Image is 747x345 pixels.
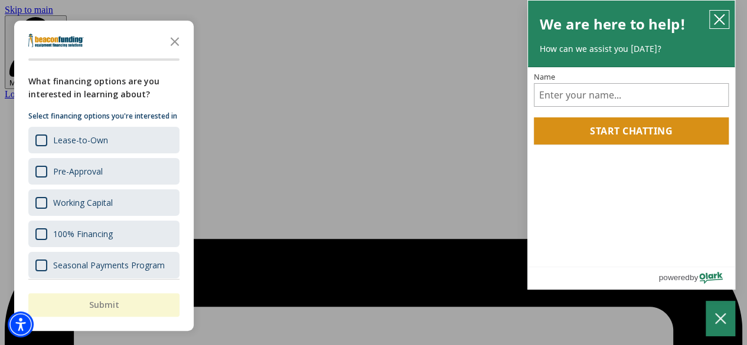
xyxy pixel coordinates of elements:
[534,117,729,144] button: Start chatting
[53,166,103,177] div: Pre-Approval
[28,127,180,153] div: Lease-to-Own
[163,29,187,52] button: Close the survey
[534,73,729,81] label: Name
[28,34,84,48] img: Company logo
[53,228,113,239] div: 100% Financing
[534,83,729,107] input: Name
[8,311,34,337] div: Accessibility Menu
[53,197,113,208] div: Working Capital
[706,301,735,336] button: Close Chatbox
[53,259,165,271] div: Seasonal Payments Program
[28,158,180,185] div: Pre-Approval
[540,12,686,36] h2: We are here to help!
[14,21,194,331] div: Survey
[690,270,698,285] span: by
[28,252,180,278] div: Seasonal Payments Program
[658,270,689,285] span: powered
[28,221,180,247] div: 100% Financing
[710,11,729,28] button: close chatbox
[28,189,180,216] div: Working Capital
[540,43,723,55] p: How can we assist you [DATE]?
[53,134,108,146] div: Lease-to-Own
[28,110,180,122] p: Select financing options you're interested in
[28,75,180,101] div: What financing options are you interested in learning about?
[658,267,735,289] a: Powered by Olark
[28,293,180,317] button: Submit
